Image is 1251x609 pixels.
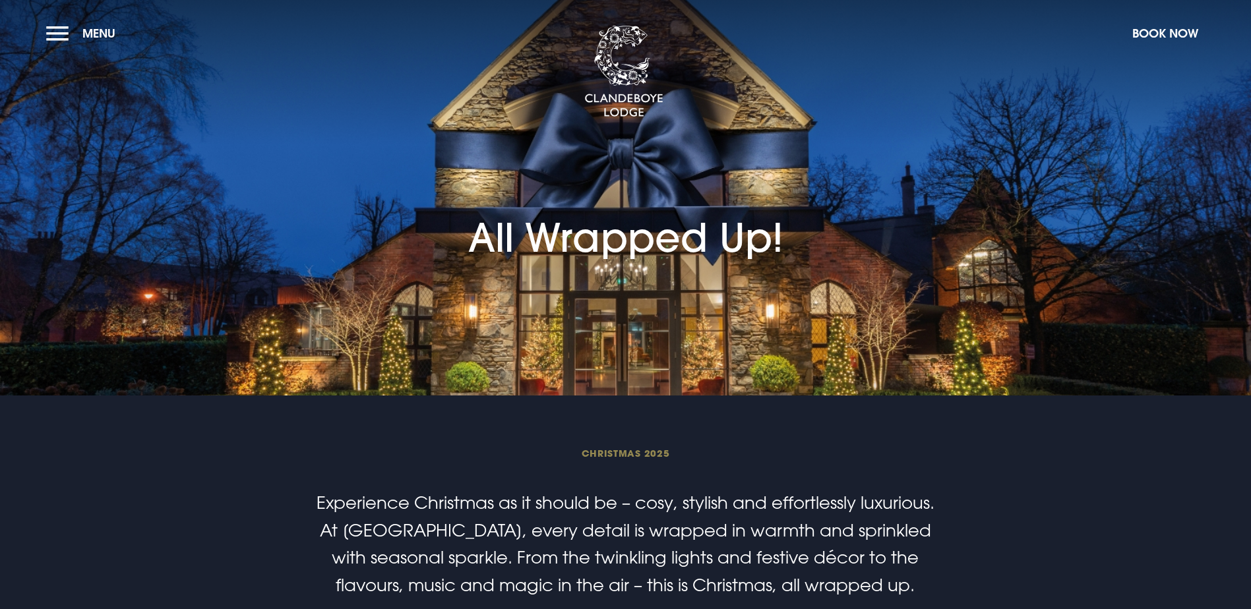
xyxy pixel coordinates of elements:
[468,141,783,262] h1: All Wrapped Up!
[584,26,663,118] img: Clandeboye Lodge
[82,26,115,41] span: Menu
[46,19,122,47] button: Menu
[311,489,939,598] p: Experience Christmas as it should be – cosy, stylish and effortlessly luxurious. At [GEOGRAPHIC_D...
[1126,19,1205,47] button: Book Now
[311,447,939,459] span: Christmas 2025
